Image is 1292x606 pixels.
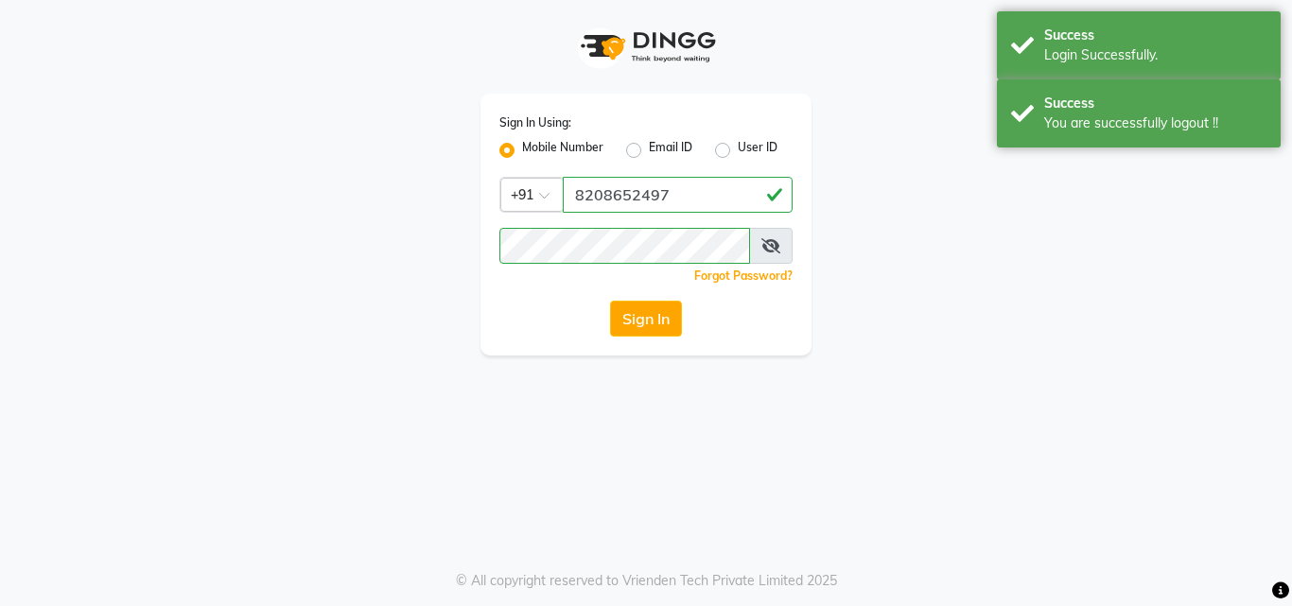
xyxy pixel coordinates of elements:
[1044,45,1266,65] div: Login Successfully.
[563,177,793,213] input: Username
[738,139,777,162] label: User ID
[610,301,682,337] button: Sign In
[1044,94,1266,113] div: Success
[1044,113,1266,133] div: You are successfully logout !!
[694,268,793,283] a: Forgot Password?
[649,139,692,162] label: Email ID
[499,228,750,264] input: Username
[522,139,603,162] label: Mobile Number
[570,19,722,75] img: logo1.svg
[499,114,571,131] label: Sign In Using:
[1044,26,1266,45] div: Success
